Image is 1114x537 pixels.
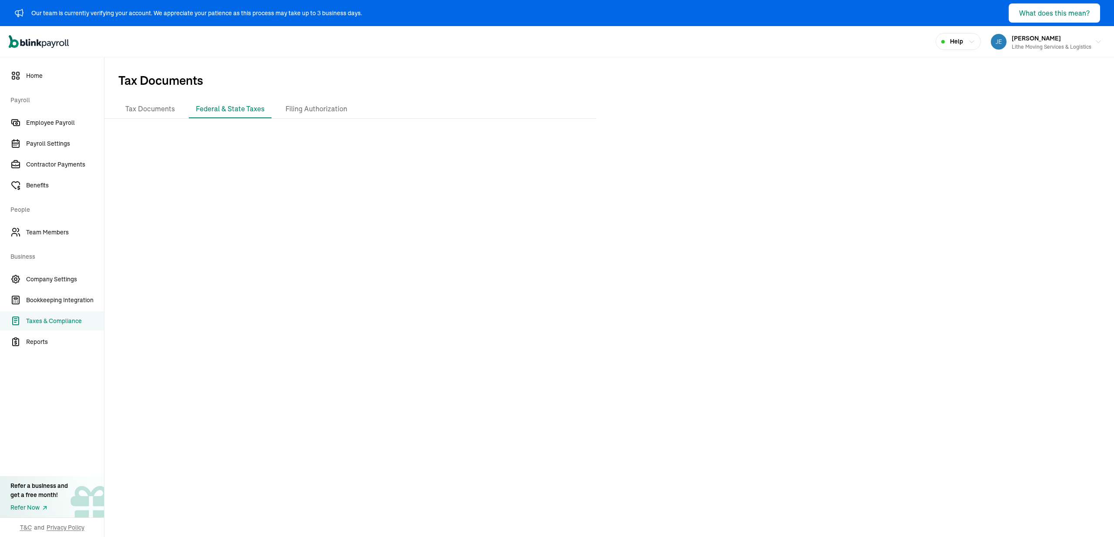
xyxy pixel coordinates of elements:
[10,481,68,500] div: Refer a business and get a free month!
[1070,495,1114,537] iframe: Chat Widget
[10,197,99,221] span: People
[26,160,104,169] span: Contractor Payments
[1012,34,1061,42] span: [PERSON_NAME]
[10,87,99,111] span: Payroll
[26,228,104,237] span: Team Members
[189,100,272,118] li: Federal & State Taxes
[987,31,1105,53] button: [PERSON_NAME]Lithe Moving Services & Logistics
[1009,3,1100,23] button: What does this mean?
[26,139,104,148] span: Payroll Settings
[278,100,354,118] li: Filing Authorization
[9,29,69,54] nav: Global
[950,37,963,46] span: Help
[26,275,104,284] span: Company Settings
[104,57,1114,100] span: Tax Documents
[26,317,104,326] span: Taxes & Compliance
[1019,8,1090,18] div: What does this mean?
[10,503,68,512] a: Refer Now
[26,181,104,190] span: Benefits
[26,71,104,80] span: Home
[31,9,362,18] div: Our team is currently verifying your account. We appreciate your patience as this process may tak...
[26,296,104,305] span: Bookkeeping Integration
[936,33,981,50] button: Help
[118,100,182,118] li: Tax Documents
[10,243,99,268] span: Business
[26,118,104,127] span: Employee Payroll
[1012,43,1091,51] div: Lithe Moving Services & Logistics
[26,337,104,347] span: Reports
[47,523,84,532] span: Privacy Policy
[20,523,32,532] span: T&C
